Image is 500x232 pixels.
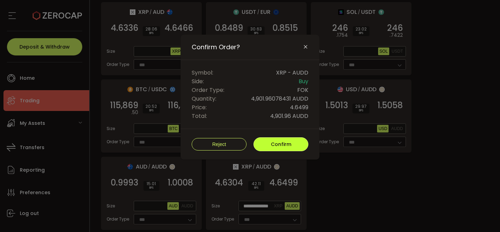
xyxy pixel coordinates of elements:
[192,86,224,94] span: Order Type:
[253,137,308,151] button: Confirm
[212,141,226,147] span: Reject
[192,43,240,51] span: Confirm Order?
[192,112,207,120] span: Total:
[192,103,207,112] span: Price:
[251,94,308,103] span: 4,901.96078431 AUDD
[290,103,308,112] span: 4.6499
[192,138,247,151] button: Reject
[299,77,308,86] span: Buy
[271,141,291,148] span: Confirm
[270,112,308,120] span: 4,901.96 AUDD
[303,44,308,50] button: Close
[465,199,500,232] iframe: Chat Widget
[192,68,213,77] span: Symbol:
[192,94,216,103] span: Quantity:
[192,77,204,86] span: Side:
[297,86,308,94] span: FOK
[181,35,319,160] div: Confirm Order?
[276,68,308,77] span: XRP - AUDD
